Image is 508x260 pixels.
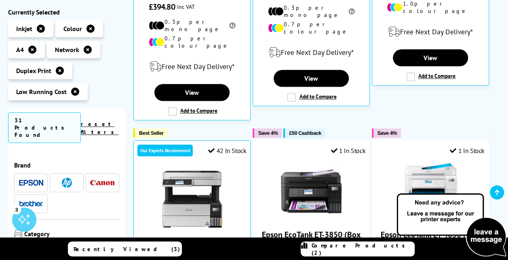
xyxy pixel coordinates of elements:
span: £50 Cashback [289,130,321,136]
div: 1 In Stock [331,147,365,155]
span: Compare Products (2) [312,242,414,256]
div: modal_delivery [376,21,485,43]
span: Recently Viewed (3) [74,245,180,253]
button: Best Seller [133,128,168,138]
span: inc VAT [177,3,195,10]
div: 3 [12,205,21,214]
label: Add to Compare [406,72,455,81]
span: Save 4% [258,130,278,136]
a: HP [55,178,79,188]
a: Epson EcoTank ET-4856 (Box Opened) [381,229,480,250]
img: Canon [90,180,114,185]
a: Epson [19,178,43,188]
img: Epson EcoTank ET-5150 [162,169,222,229]
label: Add to Compare [168,107,217,116]
a: Compare Products (2) [301,241,415,256]
span: Inkjet [16,25,32,33]
span: A4 [16,46,24,54]
button: Save 4% [372,128,401,138]
li: 0.3p per mono page [149,18,236,33]
button: Save 4% [253,128,282,138]
span: Brand [14,161,119,169]
div: Our Experts Recommend [137,145,193,156]
img: Category [14,230,22,238]
a: Epson EcoTank ET-3850 (Box Opened) [281,215,341,223]
span: Low Running Cost [16,88,67,96]
a: View [274,70,349,87]
div: Currently Selected [8,8,125,16]
img: Epson EcoTank ET-4856 (Box Opened) [400,161,461,221]
div: 42 In Stock [208,147,246,155]
div: 1 In Stock [450,147,485,155]
label: Add to Compare [287,93,336,102]
span: Colour [63,25,82,33]
li: 0.3p per mono page [268,4,355,19]
a: Brother [19,199,43,209]
a: Canon [90,178,114,188]
span: Save 4% [377,130,397,136]
span: Best Seller [139,130,164,136]
div: modal_delivery [257,41,365,64]
span: Duplex Print [16,67,51,75]
span: Category [24,230,119,239]
span: Network [55,46,79,54]
span: 31 Products Found [8,112,81,143]
img: HP [62,178,72,188]
a: reset filters [81,120,118,136]
li: 0.7p per colour page [268,21,355,35]
a: View [393,49,468,66]
img: Epson EcoTank ET-3850 (Box Opened) [281,161,341,221]
img: Open Live Chat window [395,192,508,258]
li: 0.7p per colour page [149,35,236,49]
img: Epson [19,180,43,186]
a: Epson EcoTank ET-5150 [162,223,222,231]
a: Recently Viewed (3) [68,241,182,256]
img: Brother [19,201,43,206]
div: modal_delivery [138,55,246,78]
a: View [154,84,230,101]
button: £50 Cashback [283,128,325,138]
span: £394.80 [149,2,175,12]
a: Epson EcoTank ET-3850 (Box Opened) [261,229,360,250]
